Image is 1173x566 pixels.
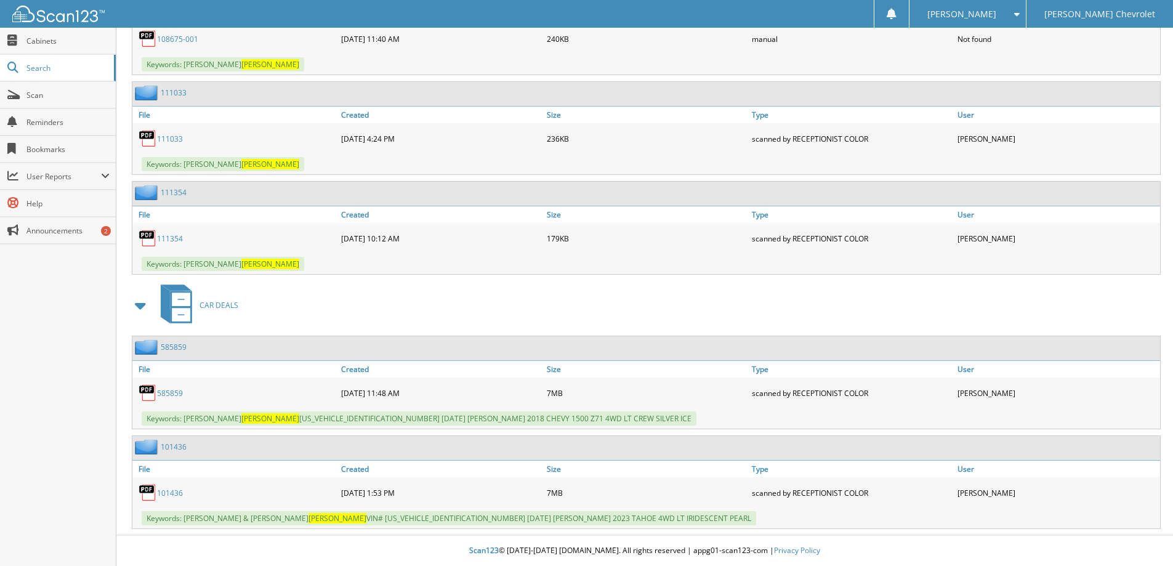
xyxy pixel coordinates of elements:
a: Created [338,461,544,477]
img: scan123-logo-white.svg [12,6,105,22]
div: Not found [954,26,1160,51]
a: File [132,206,338,223]
a: 585859 [157,388,183,398]
a: Type [749,107,954,123]
div: 2 [101,226,111,236]
iframe: Chat Widget [1111,507,1173,566]
div: 240KB [544,26,749,51]
span: Cabinets [26,36,110,46]
span: [PERSON_NAME] [927,10,996,18]
img: folder2.png [135,439,161,455]
div: © [DATE]-[DATE] [DOMAIN_NAME]. All rights reserved | appg01-scan123-com | [116,536,1173,566]
a: 108675-001 [157,34,198,44]
img: folder2.png [135,339,161,355]
img: folder2.png [135,185,161,200]
div: 7MB [544,480,749,505]
a: 585859 [161,342,187,352]
a: Size [544,361,749,378]
span: Announcements [26,225,110,236]
a: Created [338,361,544,378]
a: 111354 [161,187,187,198]
img: PDF.png [139,483,157,502]
img: PDF.png [139,30,157,48]
span: Keywords: [PERSON_NAME] [142,57,304,71]
div: [PERSON_NAME] [954,226,1160,251]
img: PDF.png [139,229,157,248]
div: scanned by RECEPTIONIST COLOR [749,381,954,405]
div: scanned by RECEPTIONIST COLOR [749,126,954,151]
a: File [132,361,338,378]
span: [PERSON_NAME] [241,159,299,169]
img: PDF.png [139,129,157,148]
span: [PERSON_NAME] Chevrolet [1044,10,1155,18]
div: [DATE] 4:24 PM [338,126,544,151]
div: [DATE] 10:12 AM [338,226,544,251]
a: File [132,461,338,477]
span: Keywords: [PERSON_NAME] [142,257,304,271]
a: Type [749,361,954,378]
img: PDF.png [139,384,157,402]
div: [PERSON_NAME] [954,126,1160,151]
a: User [954,361,1160,378]
span: Bookmarks [26,144,110,155]
div: 7MB [544,381,749,405]
span: [PERSON_NAME] [308,513,366,524]
div: [DATE] 11:48 AM [338,381,544,405]
span: User Reports [26,171,101,182]
div: [PERSON_NAME] [954,381,1160,405]
div: [DATE] 11:40 AM [338,26,544,51]
a: 111033 [161,87,187,98]
span: Scan123 [469,545,499,556]
a: Size [544,206,749,223]
a: 101436 [161,442,187,452]
a: Created [338,206,544,223]
a: User [954,206,1160,223]
div: [PERSON_NAME] [954,480,1160,505]
a: Type [749,206,954,223]
span: Help [26,198,110,209]
span: [PERSON_NAME] [241,59,299,70]
div: 179KB [544,226,749,251]
a: 111033 [157,134,183,144]
span: Scan [26,90,110,100]
span: [PERSON_NAME] [241,413,299,424]
span: Keywords: [PERSON_NAME] & [PERSON_NAME] VIN# [US_VEHICLE_IDENTIFICATION_NUMBER] [DATE] [PERSON_NA... [142,511,756,525]
div: manual [749,26,954,51]
a: File [132,107,338,123]
span: Reminders [26,117,110,127]
span: Search [26,63,108,73]
a: 101436 [157,488,183,498]
a: Created [338,107,544,123]
div: 236KB [544,126,749,151]
a: Type [749,461,954,477]
span: Keywords: [PERSON_NAME] [142,157,304,171]
a: CAR DEALS [153,281,238,329]
a: User [954,461,1160,477]
a: Size [544,107,749,123]
span: CAR DEALS [200,300,238,310]
img: folder2.png [135,85,161,100]
a: Size [544,461,749,477]
div: [DATE] 1:53 PM [338,480,544,505]
span: [PERSON_NAME] [241,259,299,269]
a: 111354 [157,233,183,244]
a: User [954,107,1160,123]
div: scanned by RECEPTIONIST COLOR [749,480,954,505]
a: Privacy Policy [774,545,820,556]
div: scanned by RECEPTIONIST COLOR [749,226,954,251]
span: Keywords: [PERSON_NAME] [US_VEHICLE_IDENTIFICATION_NUMBER] [DATE] [PERSON_NAME] 2018 CHEVY 1500 Z... [142,411,696,426]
